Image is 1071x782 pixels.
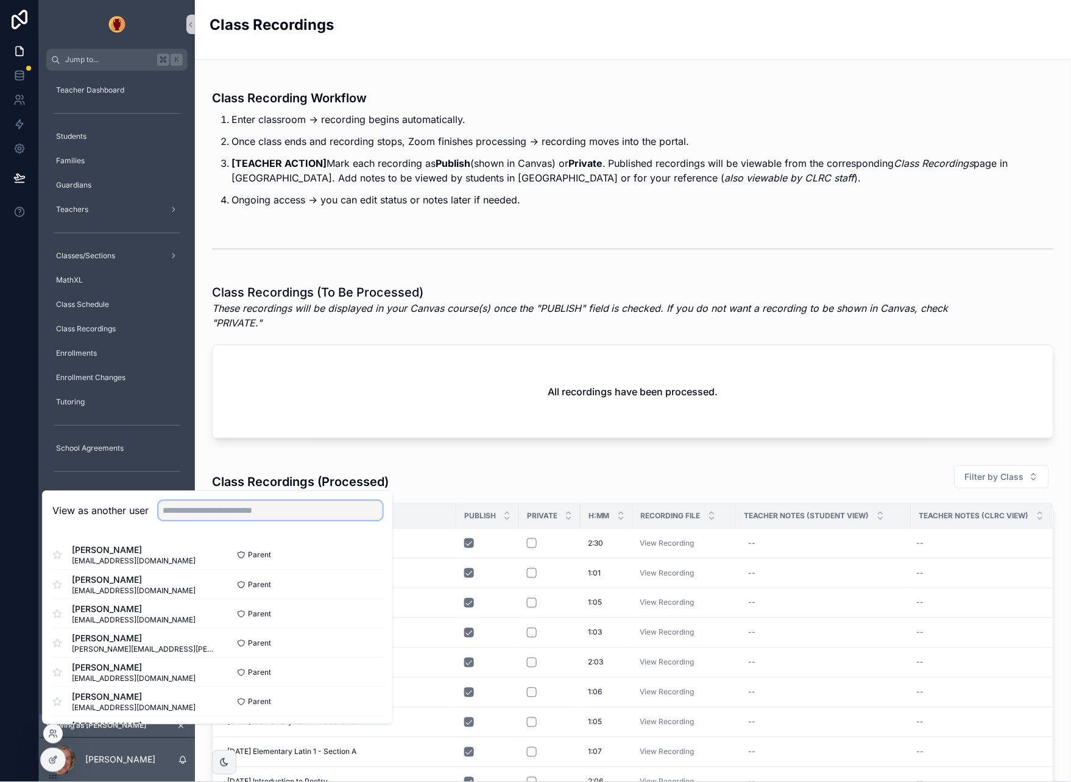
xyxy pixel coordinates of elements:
[464,511,496,521] span: PUBLISH
[588,568,601,578] span: 1:01
[248,580,271,590] span: Parent
[955,465,1049,488] button: Select Button
[56,205,88,214] span: Teachers
[588,538,603,548] span: 2:30
[589,511,610,521] span: H:MM
[917,598,924,608] div: --
[72,603,196,615] span: [PERSON_NAME]
[46,269,188,291] a: MathXL
[212,89,1054,107] h3: Class Recording Workflow
[917,538,924,548] div: --
[46,245,188,267] a: Classes/Sections
[72,557,196,566] span: [EMAIL_ADDRESS][DOMAIN_NAME]
[749,628,756,638] div: --
[588,628,602,638] span: 1:03
[917,717,924,727] div: --
[640,598,695,607] a: View Recording
[46,318,188,340] a: Class Recordings
[749,747,756,757] div: --
[436,157,470,169] strong: Publish
[588,688,602,697] span: 1:06
[568,157,603,169] strong: Private
[56,373,125,382] span: Enrollment Changes
[46,125,188,147] a: Students
[172,55,182,65] span: K
[749,568,756,578] div: --
[46,437,188,459] a: School Agreements
[917,628,924,638] div: --
[72,674,196,683] span: [EMAIL_ADDRESS][DOMAIN_NAME]
[56,490,96,499] span: My Classes
[212,473,389,491] h3: Class Recordings (Processed)
[641,511,701,521] span: Recording File
[640,747,695,756] a: View Recording
[72,632,217,644] span: [PERSON_NAME]
[749,598,756,608] div: --
[72,544,196,557] span: [PERSON_NAME]
[56,132,87,141] span: Students
[917,747,924,757] div: --
[72,661,196,674] span: [PERSON_NAME]
[917,658,924,668] div: --
[56,275,83,285] span: MathXL
[46,174,188,196] a: Guardians
[85,754,155,766] p: [PERSON_NAME]
[588,747,602,757] span: 1:07
[210,15,334,35] h2: Class Recordings
[919,511,1029,521] span: Teacher Notes (CLRC View)
[72,574,196,586] span: [PERSON_NAME]
[56,348,97,358] span: Enrollments
[248,638,271,648] span: Parent
[72,703,196,713] span: [EMAIL_ADDRESS][DOMAIN_NAME]
[749,538,756,548] div: --
[39,71,195,687] div: scrollable content
[46,49,188,71] button: Jump to...K
[72,615,196,625] span: [EMAIL_ADDRESS][DOMAIN_NAME]
[46,391,188,413] a: Tutoring
[232,156,1054,185] p: Mark each recording as (shown in Canvas) or . Published recordings will be viewable from the corr...
[46,199,188,220] a: Teachers
[749,717,756,727] div: --
[212,284,963,301] h1: Class Recordings (To Be Processed)
[640,658,695,667] a: View Recording
[46,79,188,101] a: Teacher Dashboard
[640,628,695,637] a: View Recording
[56,443,124,453] span: School Agreements
[232,157,327,169] strong: [TEACHER ACTION]
[46,294,188,315] a: Class Schedule
[744,511,869,521] span: Teacher Notes (Student View)
[640,538,695,548] a: View Recording
[588,658,603,668] span: 2:03
[640,717,695,727] a: View Recording
[56,324,116,334] span: Class Recordings
[588,717,602,727] span: 1:05
[212,302,949,329] em: These recordings will be displayed in your Canvas course(s) once the "PUBLISH" field is checked. ...
[588,598,602,608] span: 1:05
[56,300,109,309] span: Class Schedule
[548,384,718,399] h2: All recordings have been processed.
[107,15,127,34] img: App logo
[72,691,196,703] span: [PERSON_NAME]
[56,397,85,407] span: Tutoring
[72,720,196,732] span: [PERSON_NAME]
[227,747,356,757] span: [DATE] Elementary Latin 1 - Section A
[72,644,217,654] span: [PERSON_NAME][EMAIL_ADDRESS][PERSON_NAME][DOMAIN_NAME]
[52,504,149,518] h2: View as another user
[248,551,271,560] span: Parent
[46,367,188,389] a: Enrollment Changes
[894,157,974,169] em: Class Recordings
[46,342,188,364] a: Enrollments
[749,658,756,668] div: --
[248,609,271,619] span: Parent
[56,156,85,166] span: Families
[749,688,756,697] div: --
[56,251,115,261] span: Classes/Sections
[46,484,188,505] a: My Classes
[65,55,152,65] span: Jump to...
[248,668,271,677] span: Parent
[56,180,91,190] span: Guardians
[917,568,924,578] div: --
[232,112,1054,127] p: Enter classroom → recording begins automatically.
[965,471,1024,483] span: Filter by Class
[640,688,695,697] a: View Recording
